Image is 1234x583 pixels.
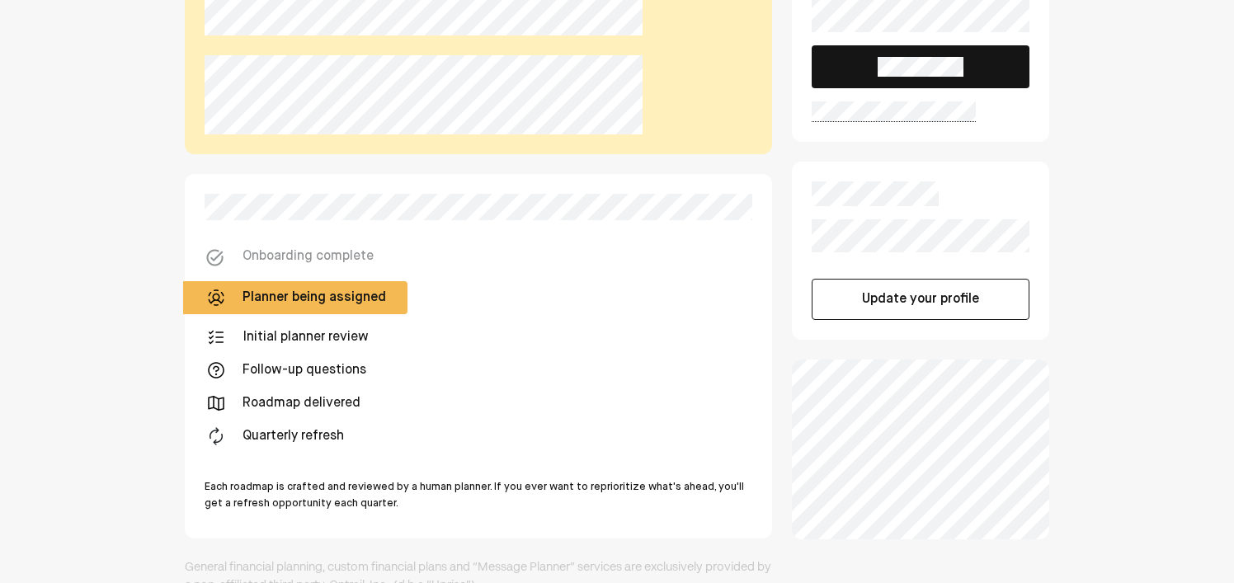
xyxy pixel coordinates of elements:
div: Roadmap delivered [243,393,360,413]
div: Follow-up questions [243,360,366,380]
div: Planner being assigned [243,288,386,308]
div: Initial planner review [243,327,369,347]
div: Quarterly refresh [243,426,344,446]
button: Update your profile [812,279,1029,320]
div: Onboarding complete [243,247,374,268]
div: Each roadmap is crafted and reviewed by a human planner. If you ever want to reprioritize what's ... [205,479,752,512]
